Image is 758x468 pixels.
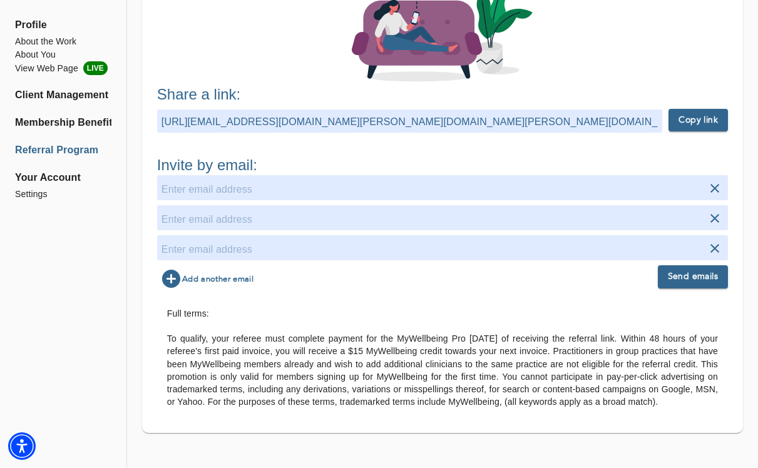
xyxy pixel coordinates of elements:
input: Enter email address [161,210,724,230]
strong: Add another email [182,272,254,287]
a: Membership Benefits [15,115,111,130]
a: Settings [15,188,111,201]
button: Copy link [668,109,728,132]
span: Your Account [15,170,111,185]
input: Enter email address [161,240,724,260]
a: Client Management [15,88,111,103]
li: View Web Page [15,61,111,75]
a: Referral Program [15,143,111,158]
a: View Web PageLIVE [15,61,111,75]
strong: Copy link [679,113,718,128]
button: Send emails [658,265,728,288]
h5: Invite by email: [157,155,728,175]
h5: Share a link: [157,84,728,104]
a: About You [15,48,111,61]
strong: Send emails [668,269,718,285]
p: Full terms: To qualify, your referee must complete payment for the MyWellbeing Pro [DATE] of rece... [167,307,718,407]
input: Enter email address [161,180,724,200]
span: LIVE [83,61,108,75]
button: Add another email [157,265,257,292]
span: Profile [15,18,111,33]
a: About the Work [15,35,111,48]
div: Accessibility Menu [8,432,36,460]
